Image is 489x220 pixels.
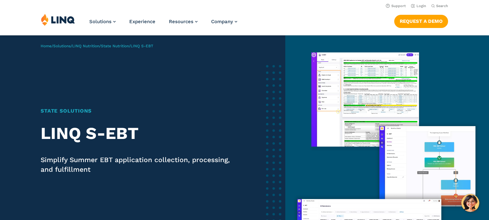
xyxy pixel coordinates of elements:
[129,19,155,24] a: Experience
[461,194,479,212] button: Hello, have a question? Let’s chat.
[131,44,153,48] span: LINQ S-EBT
[169,19,198,24] a: Resources
[394,14,448,28] nav: Button Navigation
[41,107,233,115] h1: State Solutions
[211,19,233,24] span: Company
[101,44,129,48] a: State Nutrition
[89,19,116,24] a: Solutions
[53,44,71,48] a: Solutions
[41,14,75,26] img: LINQ | K‑12 Software
[41,44,52,48] a: Home
[89,14,237,35] nav: Primary Navigation
[72,44,99,48] a: LINQ Nutrition
[41,124,233,143] h2: LINQ S-EBT
[41,155,233,174] p: Simplify Summer EBT application collection, processing, and fulfillment
[169,19,193,24] span: Resources
[89,19,112,24] span: Solutions
[41,44,153,48] span: / / / /
[431,4,448,8] button: Open Search Bar
[411,4,426,8] a: Login
[436,4,448,8] span: Search
[211,19,237,24] a: Company
[386,4,406,8] a: Support
[394,15,448,28] a: Request a Demo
